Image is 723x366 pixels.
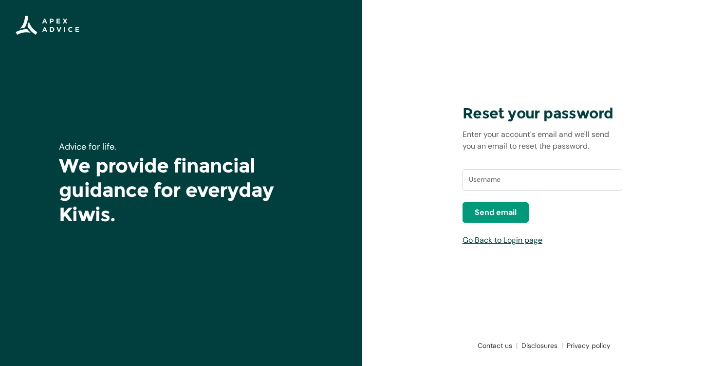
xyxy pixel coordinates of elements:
a: Privacy policy [563,341,611,350]
span: Advice for life. [59,141,116,153]
button: Send email [463,202,529,223]
input: Username [463,169,622,191]
a: Disclosures [518,341,563,350]
a: Go Back to Login page [463,235,542,245]
span: Send email [475,207,517,218]
h3: Reset your password [463,104,622,123]
img: Apex Advice Group [16,16,79,35]
a: Contact us [474,341,518,350]
h1: We provide financial guidance for everyday Kiwis. [59,154,302,227]
p: Enter your account's email and we'll send you an email to reset the password. [463,129,622,152]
